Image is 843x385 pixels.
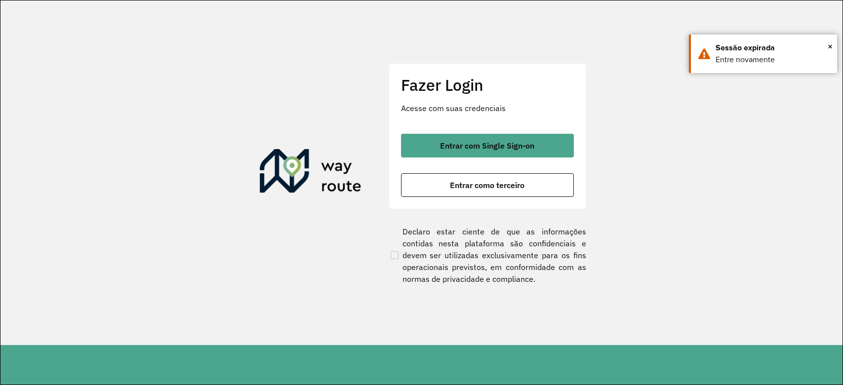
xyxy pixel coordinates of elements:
h2: Fazer Login [401,76,574,94]
button: Close [828,39,833,54]
span: Entrar com Single Sign-on [440,142,534,150]
span: × [828,39,833,54]
p: Acesse com suas credenciais [401,102,574,114]
img: Roteirizador AmbevTech [260,149,361,196]
label: Declaro estar ciente de que as informações contidas nesta plataforma são confidenciais e devem se... [389,226,586,285]
button: button [401,173,574,197]
div: Entre novamente [716,54,830,66]
span: Entrar como terceiro [450,181,524,189]
button: button [401,134,574,157]
div: Sessão expirada [716,42,830,54]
